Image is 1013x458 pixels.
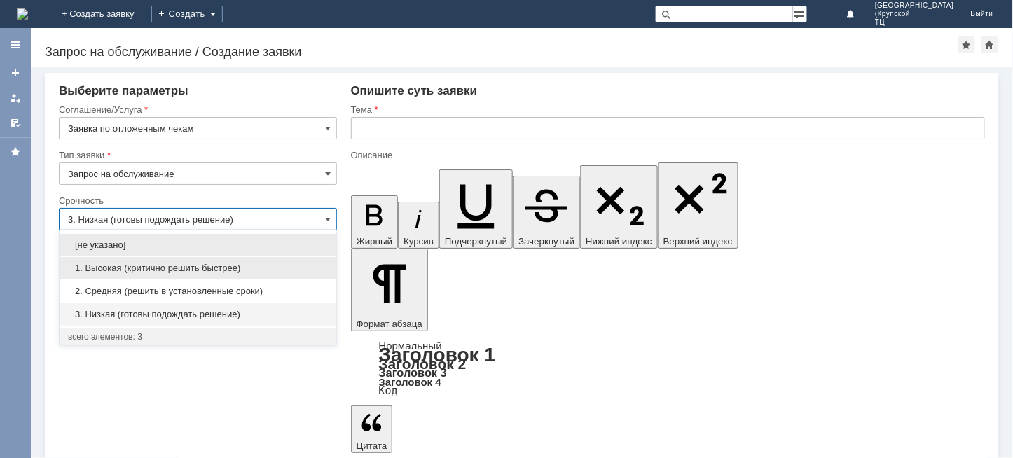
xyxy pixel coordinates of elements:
a: Заголовок 4 [379,376,441,388]
button: Курсив [398,202,439,249]
a: Код [379,384,398,397]
span: Выберите параметры [59,84,188,97]
button: Цитата [351,405,393,453]
a: Нормальный [379,340,442,352]
button: Подчеркнутый [439,169,513,249]
a: Мои согласования [4,112,27,134]
span: 2. Средняя (решить в установленные сроки) [68,286,328,297]
span: [не указано] [68,240,328,251]
button: Нижний индекс [580,165,658,249]
a: Заголовок 3 [379,366,447,379]
span: (Крупской [875,10,954,18]
div: Сделать домашней страницей [981,36,998,53]
div: Добавить в избранное [958,36,975,53]
div: Тип заявки [59,151,334,160]
a: Перейти на домашнюю страницу [17,8,28,20]
img: logo [17,8,28,20]
span: Расширенный поиск [793,6,807,20]
div: Соглашение/Услуга [59,105,334,114]
a: Заголовок 2 [379,356,467,372]
span: Формат абзаца [357,319,422,329]
div: всего элементов: 3 [68,331,328,342]
button: Верхний индекс [658,162,738,249]
span: ТЦ [875,18,954,27]
span: Верхний индекс [663,236,733,247]
span: Подчеркнутый [445,236,507,247]
span: Опишите суть заявки [351,84,478,97]
span: Зачеркнутый [518,236,574,247]
span: 1. Высокая (критично решить быстрее) [68,263,328,274]
div: Срочность [59,196,334,205]
span: 3. Низкая (готовы подождать решение) [68,309,328,320]
div: Тема [351,105,982,114]
button: Формат абзаца [351,249,428,331]
a: Создать заявку [4,62,27,84]
a: Заголовок 1 [379,344,496,366]
button: Жирный [351,195,399,249]
span: Нижний индекс [586,236,652,247]
span: Курсив [404,236,434,247]
span: Цитата [357,440,387,451]
span: [GEOGRAPHIC_DATA] [875,1,954,10]
div: Описание [351,151,982,160]
div: Запрос на обслуживание / Создание заявки [45,45,958,59]
a: Мои заявки [4,87,27,109]
div: Создать [151,6,223,22]
button: Зачеркнутый [513,176,580,249]
div: Формат абзаца [351,341,985,396]
span: Жирный [357,236,393,247]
